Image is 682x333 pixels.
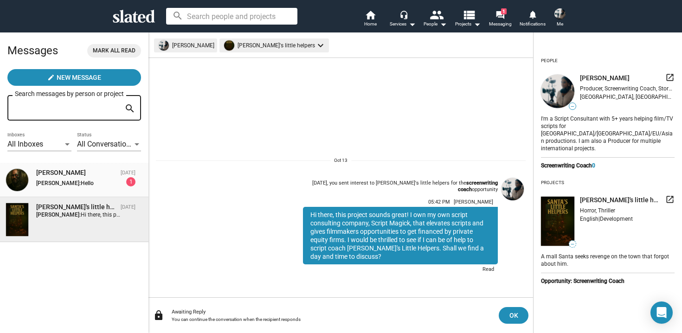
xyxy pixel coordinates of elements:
[471,19,483,30] mat-icon: arrow_drop_down
[172,317,491,322] div: You can continue the conversation when the recipient responds
[93,46,135,56] span: Mark all read
[580,196,662,205] span: [PERSON_NAME]'s little helpers
[528,10,537,19] mat-icon: notifications
[224,40,234,51] img: undefined
[438,19,449,30] mat-icon: arrow_drop_down
[36,211,81,218] strong: [PERSON_NAME]:
[580,85,675,92] div: Producer, Screenwriting Coach, Story Consultant, Story Editor, Writer
[47,74,55,81] mat-icon: create
[580,94,675,100] div: [GEOGRAPHIC_DATA], [GEOGRAPHIC_DATA]
[428,199,450,205] span: 05:42 PM
[451,9,484,30] button: Projects
[650,301,673,324] div: Open Intercom Messenger
[502,178,524,200] img: Shoka Shohani
[541,251,675,268] div: A mall Santa seeks revenge on the town that forgot about him.
[399,10,408,19] mat-icon: headset_mic
[499,307,528,324] button: OK
[541,114,675,153] div: I'm a Script Consultant with 5+ years helping film/TV scripts for [GEOGRAPHIC_DATA]/[GEOGRAPHIC_D...
[454,199,493,205] span: [PERSON_NAME]
[406,19,418,30] mat-icon: arrow_drop_down
[315,40,326,51] mat-icon: keyboard_arrow_down
[541,278,675,284] div: Opportunity: Screenwriting Coach
[121,204,135,210] time: [DATE]
[7,69,141,86] button: New Message
[557,19,563,30] span: Me
[7,140,43,148] span: All Inboxes
[153,310,164,321] mat-icon: lock
[121,170,135,176] time: [DATE]
[36,203,117,211] div: Santa's little helpers
[665,195,675,204] mat-icon: launch
[541,162,675,169] div: Screenwriting Coach
[506,307,521,324] span: OK
[541,176,564,189] div: Projects
[354,9,386,30] a: Home
[365,9,376,20] mat-icon: home
[500,176,526,278] a: Shoka Shohani
[36,180,81,186] strong: [PERSON_NAME]:
[77,140,134,148] span: All Conversations
[6,203,28,236] img: Santa's little helpers
[364,19,377,30] span: Home
[424,19,447,30] div: People
[554,8,566,19] img: Shoka Shohani
[166,8,297,25] input: Search people and projects
[124,102,135,116] mat-icon: search
[455,19,481,30] span: Projects
[303,180,498,193] div: [DATE], you sent interest to [PERSON_NAME]'s little helpers for the opportunity
[303,207,498,264] div: Hi there, this project sounds great! I own my own script consulting company, Script Magick, that ...
[484,9,516,30] a: 1Messaging
[36,168,117,177] div: Kyle Beaumier
[501,8,507,14] span: 1
[172,309,491,315] div: Awaiting Reply
[580,74,630,83] span: [PERSON_NAME]
[126,177,135,186] div: 1
[520,19,546,30] span: Notifications
[516,9,549,30] a: Notifications
[495,10,504,19] mat-icon: forum
[219,38,329,52] mat-chip: [PERSON_NAME]'s little helpers
[569,242,576,247] span: —
[7,39,58,62] h2: Messages
[458,180,498,193] strong: screenwriting coach
[580,216,598,222] span: English
[81,180,94,186] span: Hello
[541,197,574,246] img: undefined
[430,8,443,21] mat-icon: people
[489,19,512,30] span: Messaging
[598,216,600,222] span: |
[549,6,571,31] button: Shoka ShohaniMe
[600,216,633,222] span: Development
[665,73,675,82] mat-icon: launch
[462,8,476,21] mat-icon: view_list
[386,9,419,30] button: Services
[419,9,451,30] button: People
[390,19,416,30] div: Services
[569,104,576,109] span: —
[541,54,558,67] div: People
[6,169,28,191] img: Kyle Beaumier
[87,44,141,58] button: Mark all read
[477,264,498,276] div: Read
[57,69,101,86] span: New Message
[592,162,595,169] span: 0
[580,207,615,214] span: Horror, Thriller
[541,75,574,108] img: undefined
